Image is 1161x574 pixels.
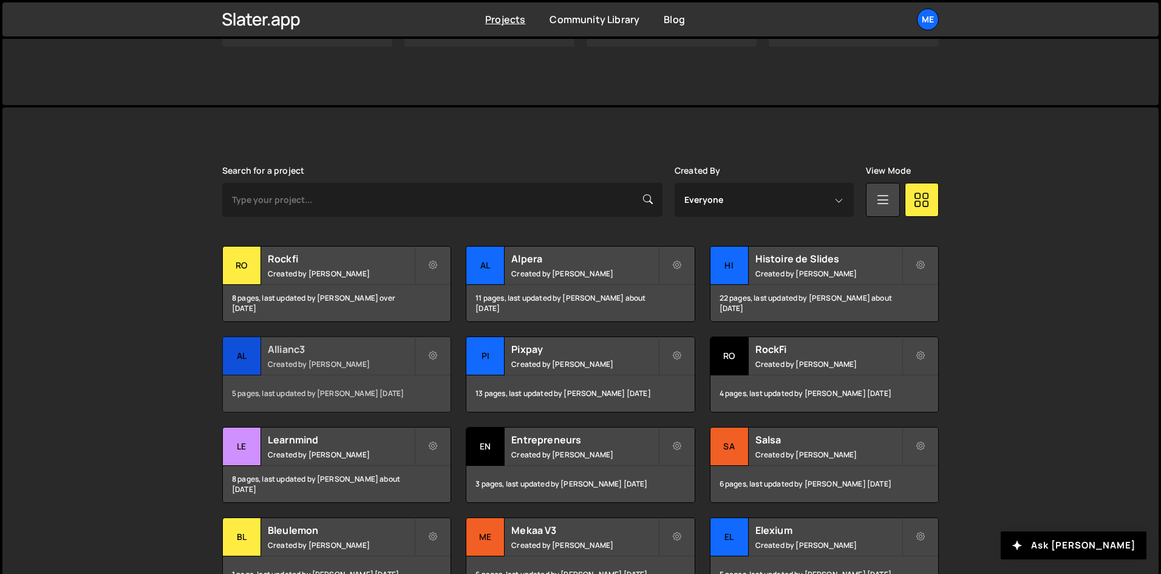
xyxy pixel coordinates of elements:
[223,518,261,556] div: Bl
[223,375,451,412] div: 5 pages, last updated by [PERSON_NAME] [DATE]
[268,540,414,550] small: Created by [PERSON_NAME]
[466,466,694,502] div: 3 pages, last updated by [PERSON_NAME] [DATE]
[755,252,902,265] h2: Histoire de Slides
[511,433,658,446] h2: Entrepreneurs
[866,166,911,176] label: View Mode
[710,428,749,466] div: Sa
[223,247,261,285] div: Ro
[268,252,414,265] h2: Rockfi
[710,427,939,503] a: Sa Salsa Created by [PERSON_NAME] 6 pages, last updated by [PERSON_NAME] [DATE]
[710,246,939,322] a: Hi Histoire de Slides Created by [PERSON_NAME] 22 pages, last updated by [PERSON_NAME] about [DATE]
[511,268,658,279] small: Created by [PERSON_NAME]
[511,252,658,265] h2: Alpera
[755,343,902,356] h2: RockFi
[755,433,902,446] h2: Salsa
[664,13,685,26] a: Blog
[223,428,261,466] div: Le
[466,427,695,503] a: En Entrepreneurs Created by [PERSON_NAME] 3 pages, last updated by [PERSON_NAME] [DATE]
[223,285,451,321] div: 8 pages, last updated by [PERSON_NAME] over [DATE]
[268,359,414,369] small: Created by [PERSON_NAME]
[222,337,451,412] a: Al Allianc3 Created by [PERSON_NAME] 5 pages, last updated by [PERSON_NAME] [DATE]
[675,166,721,176] label: Created By
[1001,531,1146,559] button: Ask [PERSON_NAME]
[710,337,939,412] a: Ro RockFi Created by [PERSON_NAME] 4 pages, last updated by [PERSON_NAME] [DATE]
[466,247,505,285] div: Al
[268,433,414,446] h2: Learnmind
[755,359,902,369] small: Created by [PERSON_NAME]
[755,540,902,550] small: Created by [PERSON_NAME]
[268,343,414,356] h2: Allianc3
[710,247,749,285] div: Hi
[755,268,902,279] small: Created by [PERSON_NAME]
[466,285,694,321] div: 11 pages, last updated by [PERSON_NAME] about [DATE]
[222,246,451,322] a: Ro Rockfi Created by [PERSON_NAME] 8 pages, last updated by [PERSON_NAME] over [DATE]
[222,183,662,217] input: Type your project...
[511,540,658,550] small: Created by [PERSON_NAME]
[710,285,938,321] div: 22 pages, last updated by [PERSON_NAME] about [DATE]
[466,518,505,556] div: Me
[710,337,749,375] div: Ro
[466,337,695,412] a: Pi Pixpay Created by [PERSON_NAME] 13 pages, last updated by [PERSON_NAME] [DATE]
[466,375,694,412] div: 13 pages, last updated by [PERSON_NAME] [DATE]
[223,337,261,375] div: Al
[755,524,902,537] h2: Elexium
[268,524,414,537] h2: Bleulemon
[466,246,695,322] a: Al Alpera Created by [PERSON_NAME] 11 pages, last updated by [PERSON_NAME] about [DATE]
[511,343,658,356] h2: Pixpay
[511,359,658,369] small: Created by [PERSON_NAME]
[917,9,939,30] a: Me
[511,524,658,537] h2: Mekaa V3
[268,268,414,279] small: Created by [PERSON_NAME]
[485,13,525,26] a: Projects
[550,13,639,26] a: Community Library
[710,466,938,502] div: 6 pages, last updated by [PERSON_NAME] [DATE]
[222,166,304,176] label: Search for a project
[222,427,451,503] a: Le Learnmind Created by [PERSON_NAME] 8 pages, last updated by [PERSON_NAME] about [DATE]
[268,449,414,460] small: Created by [PERSON_NAME]
[755,449,902,460] small: Created by [PERSON_NAME]
[466,337,505,375] div: Pi
[710,518,749,556] div: El
[223,466,451,502] div: 8 pages, last updated by [PERSON_NAME] about [DATE]
[466,428,505,466] div: En
[710,375,938,412] div: 4 pages, last updated by [PERSON_NAME] [DATE]
[511,449,658,460] small: Created by [PERSON_NAME]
